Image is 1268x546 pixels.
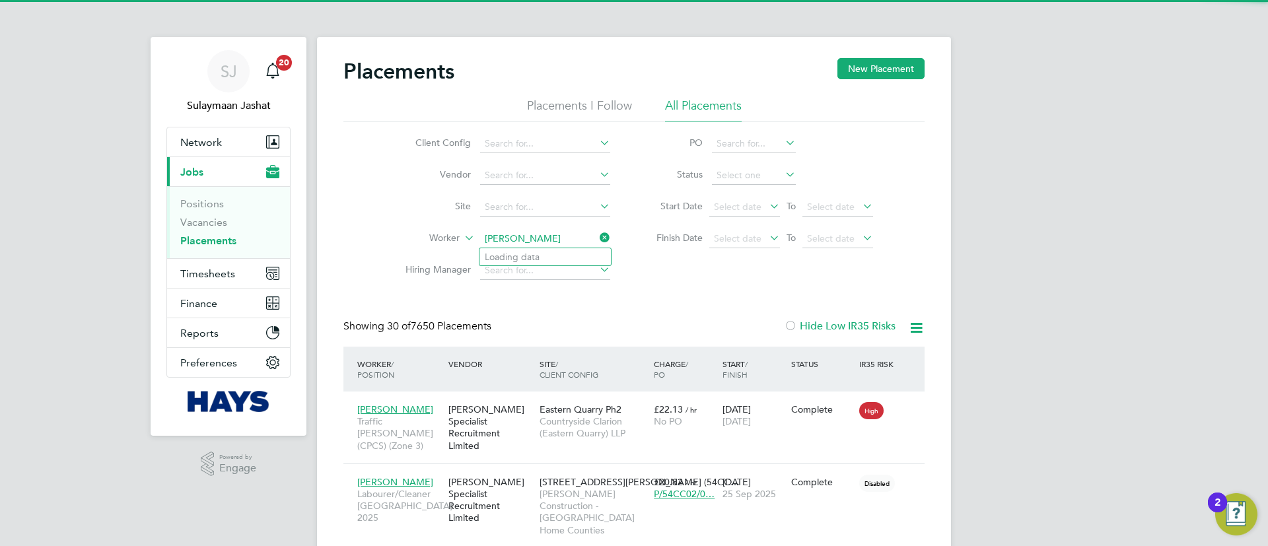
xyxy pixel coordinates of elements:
button: Finance [167,289,290,318]
div: Site [536,352,651,386]
span: Disabled [859,475,895,492]
div: Start [719,352,788,386]
span: Timesheets [180,267,235,280]
a: Vacancies [180,216,227,228]
span: SJ [221,63,237,80]
div: Complete [791,403,853,415]
label: Client Config [395,137,471,149]
div: [PERSON_NAME] Specialist Recruitment Limited [445,397,536,458]
label: Hide Low IR35 Risks [784,320,896,333]
span: P/54CC02/0… [654,488,715,500]
label: Worker [384,232,460,245]
li: Loading data [479,248,611,265]
button: Reports [167,318,290,347]
span: Finance [180,297,217,310]
label: PO [643,137,703,149]
a: [PERSON_NAME]Labourer/Cleaner [GEOGRAPHIC_DATA] 2025[PERSON_NAME] Specialist Recruitment Limited[... [354,469,925,480]
label: Site [395,200,471,212]
div: Worker [354,352,445,386]
div: Charge [651,352,719,386]
label: Vendor [395,168,471,180]
span: Eastern Quarry Ph2 [540,403,621,415]
button: Preferences [167,348,290,377]
div: Vendor [445,352,536,376]
a: 20 [260,50,286,92]
span: / Position [357,358,394,380]
div: Showing [343,320,494,333]
li: Placements I Follow [527,98,632,121]
span: £22.13 [654,403,683,415]
span: 25 Sep 2025 [722,488,776,500]
div: Complete [791,476,853,488]
a: Powered byEngage [201,452,257,477]
span: / Client Config [540,358,598,380]
button: Jobs [167,157,290,186]
div: 2 [1215,502,1220,520]
span: Labourer/Cleaner [GEOGRAPHIC_DATA] 2025 [357,488,442,524]
input: Select one [712,166,796,185]
a: Go to home page [166,391,291,412]
span: [STREET_ADDRESS][PERSON_NAME] (54CC… [540,476,740,488]
span: / hr [686,477,697,487]
img: hays-logo-retina.png [188,391,270,412]
div: [PERSON_NAME] Specialist Recruitment Limited [445,469,536,531]
span: / Finish [722,358,748,380]
div: Jobs [167,186,290,258]
span: Select date [714,201,761,213]
label: Hiring Manager [395,263,471,275]
div: [DATE] [719,469,788,506]
button: Open Resource Center, 2 new notifications [1215,493,1257,535]
a: SJSulaymaan Jashat [166,50,291,114]
span: [PERSON_NAME] Construction - [GEOGRAPHIC_DATA] Home Counties [540,488,647,536]
input: Search for... [480,230,610,248]
span: £20.82 [654,476,683,488]
span: No PO [654,415,682,427]
span: Preferences [180,357,237,369]
button: New Placement [837,58,925,79]
li: All Placements [665,98,742,121]
input: Search for... [480,166,610,185]
span: Jobs [180,166,203,178]
span: Sulaymaan Jashat [166,98,291,114]
input: Search for... [712,135,796,153]
span: High [859,402,884,419]
h2: Placements [343,58,454,85]
span: [PERSON_NAME] [357,403,433,415]
span: Reports [180,327,219,339]
div: IR35 Risk [856,352,901,376]
button: Network [167,127,290,156]
div: Status [788,352,857,376]
span: Select date [807,201,855,213]
input: Search for... [480,261,610,280]
span: [DATE] [722,415,751,427]
input: Search for... [480,135,610,153]
label: Finish Date [643,232,703,244]
span: Powered by [219,452,256,463]
span: / hr [686,405,697,415]
label: Status [643,168,703,180]
label: Start Date [643,200,703,212]
nav: Main navigation [151,37,306,436]
span: 7650 Placements [387,320,491,333]
a: Positions [180,197,224,210]
input: Search for... [480,198,610,217]
span: Select date [807,232,855,244]
span: Countryside Clarion (Eastern Quarry) LLP [540,415,647,439]
span: Engage [219,463,256,474]
div: [DATE] [719,397,788,434]
span: Network [180,136,222,149]
button: Timesheets [167,259,290,288]
span: / PO [654,358,688,380]
a: [PERSON_NAME]Traffic [PERSON_NAME] (CPCS) (Zone 3)[PERSON_NAME] Specialist Recruitment LimitedEas... [354,396,925,407]
span: 30 of [387,320,411,333]
a: Placements [180,234,236,247]
span: 20 [276,55,292,71]
span: Traffic [PERSON_NAME] (CPCS) (Zone 3) [357,415,442,452]
span: To [783,229,800,246]
span: Select date [714,232,761,244]
span: [PERSON_NAME] [357,476,433,488]
span: To [783,197,800,215]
